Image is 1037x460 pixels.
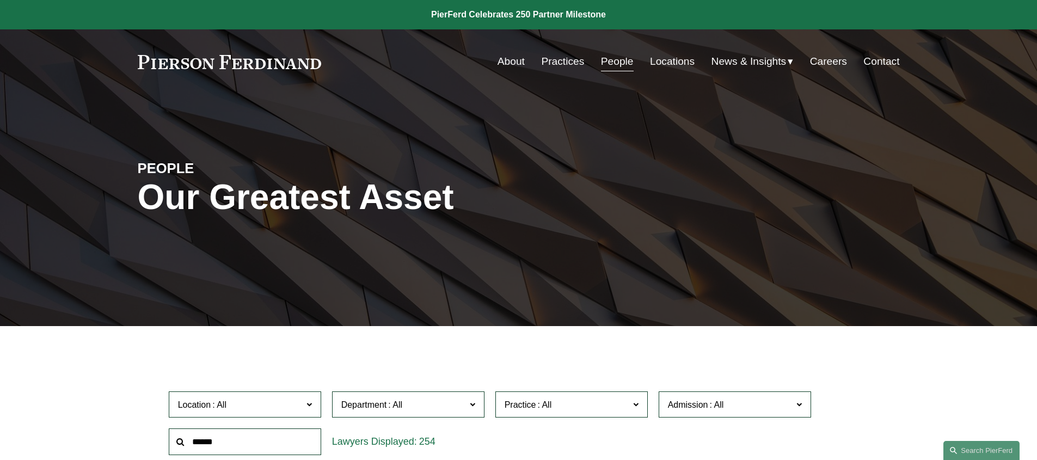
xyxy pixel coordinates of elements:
a: folder dropdown [711,51,794,72]
h4: PEOPLE [138,160,328,177]
a: Contact [863,51,899,72]
span: Location [178,400,211,409]
h1: Our Greatest Asset [138,177,646,217]
span: News & Insights [711,52,787,71]
span: Department [341,400,387,409]
span: 254 [419,436,435,447]
a: About [498,51,525,72]
a: Locations [650,51,695,72]
a: Search this site [943,441,1020,460]
span: Practice [505,400,536,409]
span: Admission [668,400,708,409]
a: People [601,51,634,72]
a: Careers [810,51,847,72]
a: Practices [541,51,584,72]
